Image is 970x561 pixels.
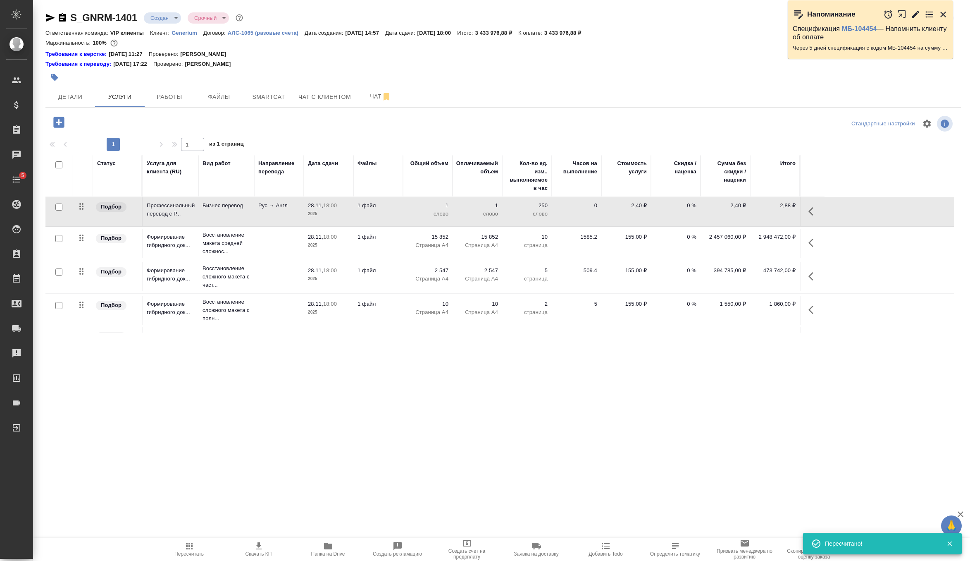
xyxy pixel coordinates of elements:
p: 2,88 ₽ [754,201,796,210]
p: Напоминание [807,10,856,19]
p: 1 файл [357,201,399,210]
a: Требования к переводу: [45,60,113,68]
p: 2025 [308,241,349,249]
p: [DATE] 14:57 [346,30,386,36]
td: 509.4 [552,262,601,291]
p: 0 % [655,201,696,210]
span: Чат с клиентом [298,92,351,102]
p: [PERSON_NAME] [180,50,232,58]
div: Кол-во ед. изм., выполняемое в час [506,159,548,192]
p: страница [506,275,548,283]
div: Создан [188,12,229,24]
span: Smartcat [249,92,288,102]
a: МБ-104454 [842,25,877,32]
span: Детали [50,92,90,102]
p: 18:00 [323,301,337,307]
span: Услуги [100,92,140,102]
button: Создать рекламацию [363,538,432,561]
p: 0 % [655,266,696,275]
button: Создать счет на предоплату [432,538,502,561]
p: Страница А4 [407,275,448,283]
p: 10 [506,233,548,241]
p: 0 % [655,331,696,340]
p: слово [457,210,498,218]
p: 2 [506,300,548,308]
td: 5 [552,296,601,325]
p: 0 % [655,300,696,308]
a: АЛС-1065 (разовые счета) [228,29,305,36]
p: Рус → Англ [258,201,300,210]
td: 0 [552,197,601,226]
p: слово [407,210,448,218]
p: 10 [457,300,498,308]
p: 1 файл [357,233,399,241]
p: Восстановление сложного макета с част... [203,264,250,289]
div: Оплачиваемый объем [456,159,498,176]
div: Создан [144,12,181,24]
p: 1 файл [357,331,399,340]
p: Проверено: [153,60,185,68]
div: Часов на выполнение [556,159,597,176]
p: Формирование гибридного док... [147,331,194,348]
button: Отложить [883,10,893,19]
button: Определить тематику [641,538,710,561]
p: Итого: [457,30,475,36]
span: Скачать КП [245,551,272,557]
a: Generium [172,29,203,36]
span: 5 [16,171,29,180]
span: из 1 страниц [209,139,244,151]
p: 20 [506,331,548,340]
p: 28.11, [308,234,323,240]
button: Папка на Drive [293,538,363,561]
p: Верстка простого макета (MS Word) [203,331,250,348]
span: Чат [361,91,400,102]
p: слово [506,210,548,218]
p: 1 550,00 ₽ [705,300,746,308]
div: Вид работ [203,159,231,168]
span: Скопировать ссылку на оценку заказа [784,548,844,560]
span: Создать рекламацию [373,551,422,557]
div: Общий объем [410,159,448,168]
div: Сумма без скидки / наценки [705,159,746,184]
p: Дата создания: [305,30,345,36]
div: Нажми, чтобы открыть папку с инструкцией [45,50,109,58]
span: Призвать менеджера по развитию [715,548,775,560]
button: 🙏 [941,515,962,536]
p: АЛС-1065 (разовые счета) [228,30,305,36]
p: 0 % [655,233,696,241]
span: Создать счет на предоплату [437,548,497,560]
p: 10 [407,300,448,308]
p: 1 [407,201,448,210]
p: 1 файл [357,266,399,275]
p: 2 948 472,00 ₽ [754,233,796,241]
span: Работы [150,92,189,102]
p: [PERSON_NAME] [185,60,237,68]
span: Добавить Todo [589,551,622,557]
div: Дата сдачи [308,159,338,168]
button: 0.00 RUB; [109,38,119,48]
span: Посмотреть информацию [937,116,954,132]
p: 15 852 [407,233,448,241]
p: 473 742,00 ₽ [754,266,796,275]
button: Скопировать ссылку для ЯМессенджера [45,13,55,23]
a: 5 [2,169,31,190]
p: 18:00 [323,267,337,273]
p: Спецификация — Напомнить клиенту об оплате [793,25,948,41]
p: Проверено: [149,50,181,58]
svg: Отписаться [381,92,391,102]
p: 2 547 [407,266,448,275]
div: Файлы [357,159,377,168]
p: К оплате: [518,30,544,36]
button: Редактировать [910,10,920,19]
button: Скачать КП [224,538,293,561]
p: страница [506,308,548,316]
a: Требования к верстке: [45,50,109,58]
p: Подбор [101,301,122,309]
button: Создан [148,14,171,22]
p: 3 433 976,88 ₽ [475,30,518,36]
div: Итого [780,159,796,168]
p: 110 [407,331,448,340]
p: 100% [93,40,109,46]
p: 1 файл [357,300,399,308]
button: Доп статусы указывают на важность/срочность заказа [234,12,245,23]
